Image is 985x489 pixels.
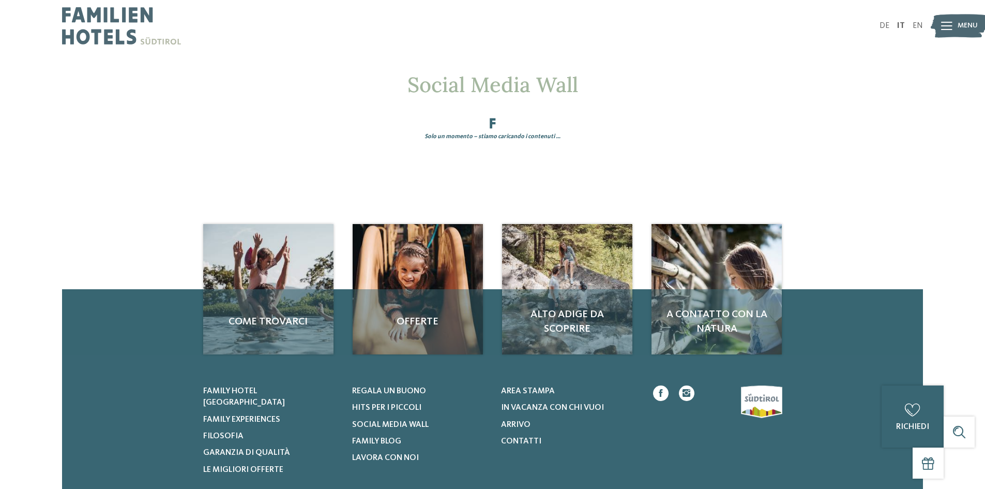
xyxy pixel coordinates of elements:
[214,315,323,329] span: Come trovarci
[352,402,488,413] a: Hits per i piccoli
[203,224,334,354] img: Social Media Wall
[203,431,339,442] a: Filosofia
[501,437,541,446] span: Contatti
[352,421,429,429] span: Social Media Wall
[651,224,782,354] img: Social Media Wall
[501,419,637,431] a: Arrivo
[501,421,531,429] span: Arrivo
[203,464,339,476] a: Le migliori offerte
[502,224,632,354] a: Social Media Wall Alto Adige da scoprire
[352,386,488,397] a: Regala un buono
[882,386,944,448] a: richiedi
[501,386,637,397] a: Area stampa
[353,224,483,354] a: Social Media Wall Offerte
[352,387,426,395] span: Regala un buono
[880,22,889,30] a: DE
[897,22,905,30] a: IT
[203,416,280,424] span: Family experiences
[501,436,637,447] a: Contatti
[203,432,244,440] span: Filosofia
[352,454,419,462] span: Lavora con noi
[203,466,283,474] span: Le migliori offerte
[662,307,771,336] span: A contatto con la natura
[203,414,339,425] a: Family experiences
[203,224,334,354] a: Social Media Wall Come trovarci
[501,404,604,412] span: In vacanza con chi vuoi
[501,387,555,395] span: Area stampa
[352,436,488,447] a: Family Blog
[512,307,622,336] span: Alto Adige da scoprire
[203,447,339,458] a: Garanzia di qualità
[407,71,578,98] span: Social Media Wall
[203,449,290,457] span: Garanzia di qualità
[501,402,637,413] a: In vacanza con chi vuoi
[352,452,488,464] a: Lavora con noi
[352,404,421,412] span: Hits per i piccoli
[913,22,923,30] a: EN
[896,423,929,431] span: richiedi
[651,224,782,354] a: Social Media Wall A contatto con la natura
[363,315,473,329] span: Offerte
[352,419,488,431] a: Social Media Wall
[203,386,339,409] a: Family hotel [GEOGRAPHIC_DATA]
[958,21,978,31] span: Menu
[502,224,632,354] img: Social Media Wall
[352,437,401,446] span: Family Blog
[126,132,860,141] div: Solo un momento – stiamo caricando i contenuti …
[353,224,483,354] img: Social Media Wall
[203,387,285,407] span: Family hotel [GEOGRAPHIC_DATA]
